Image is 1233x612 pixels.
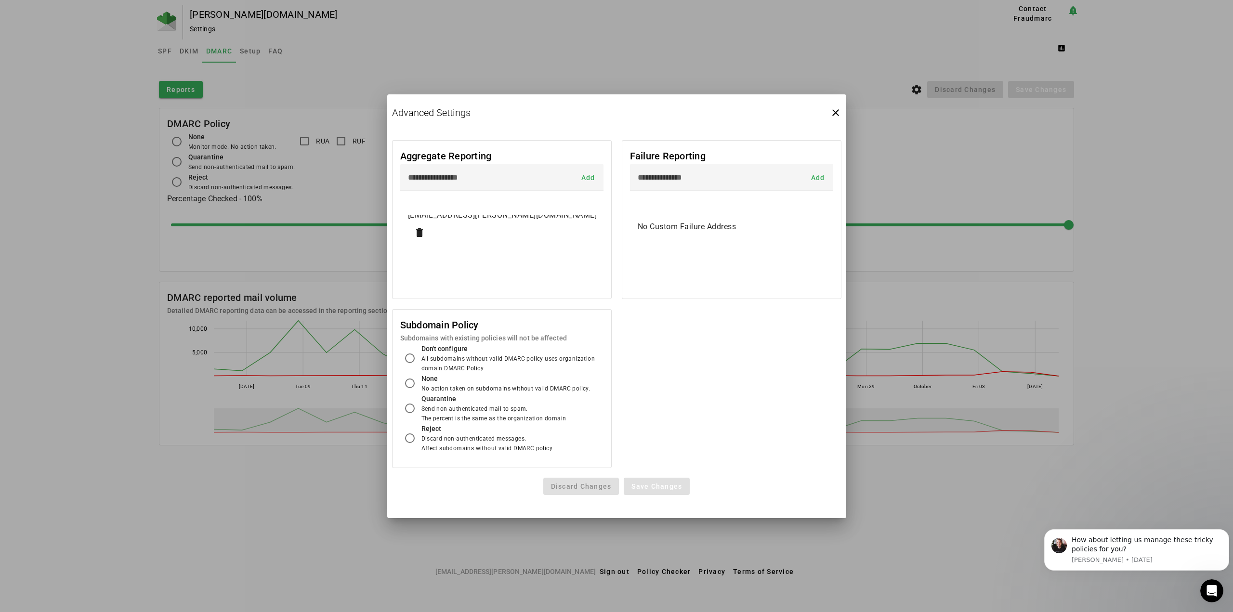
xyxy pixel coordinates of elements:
[392,107,471,118] h2: Advanced Settings
[400,333,567,343] mat-card-subtitle: Subdomains with existing policies will not be affected
[1200,579,1223,602] iframe: Intercom live chat
[421,373,590,384] div: None
[421,343,603,354] div: Don't configure
[421,354,603,373] div: All subdomains without valid DMARC policy uses organization domain DMARC Policy
[408,209,596,221] div: [EMAIL_ADDRESS][PERSON_NAME][DOMAIN_NAME]
[1040,517,1233,607] iframe: Intercom notifications message
[802,169,833,186] button: Add
[400,148,492,164] mat-card-title: Aggregate Reporting
[387,135,616,304] fm-list-input: Aggregate Reporting
[617,135,846,304] fm-list-input: Failure Reporting
[630,148,706,164] mat-card-title: Failure Reporting
[830,107,841,118] i: close
[400,317,567,333] mat-card-title: Subdomain Policy
[573,169,603,186] button: Add
[421,434,553,453] div: Discard non-authenticated messages. Affect subdomains without valid DMARC policy
[421,404,566,423] div: Send non-authenticated mail to spam. The percent is the same as the organization domain
[421,384,590,393] div: No action taken on subdomains without valid DMARC policy.
[638,221,826,233] div: No Custom Failure Address
[421,393,566,404] div: Quarantine
[421,423,553,434] div: Reject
